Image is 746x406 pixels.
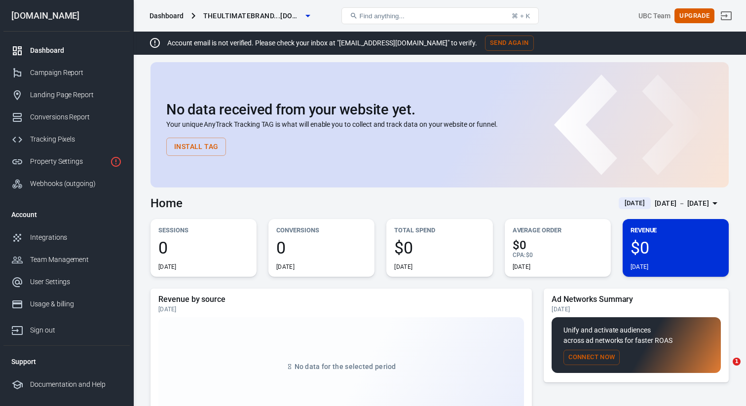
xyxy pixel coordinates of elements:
[30,277,122,287] div: User Settings
[199,7,314,25] button: theultimatebrand...[DOMAIN_NAME]
[3,226,130,249] a: Integrations
[30,325,122,335] div: Sign out
[513,252,526,258] span: CPA :
[30,68,122,78] div: Campaign Report
[30,232,122,243] div: Integrations
[394,263,412,271] div: [DATE]
[513,263,531,271] div: [DATE]
[158,305,524,313] div: [DATE]
[158,263,177,271] div: [DATE]
[158,225,249,235] p: Sessions
[203,10,302,22] span: theultimatebrandingcourse.com
[3,106,130,128] a: Conversions Report
[674,8,714,24] button: Upgrade
[712,358,736,381] iframe: Intercom live chat
[3,271,130,293] a: User Settings
[30,299,122,309] div: Usage & billing
[3,315,130,341] a: Sign out
[3,150,130,173] a: Property Settings
[621,198,649,208] span: [DATE]
[631,225,721,235] p: Revenue
[360,12,405,20] span: Find anything...
[3,84,130,106] a: Landing Page Report
[563,325,709,346] p: Unify and activate audiences across ad networks for faster ROAS
[394,225,485,235] p: Total Spend
[3,173,130,195] a: Webhooks (outgoing)
[526,252,533,258] span: $0
[166,102,713,117] h2: No data received from your website yet.
[3,128,130,150] a: Tracking Pixels
[30,134,122,145] div: Tracking Pixels
[30,112,122,122] div: Conversions Report
[276,225,367,235] p: Conversions
[30,156,106,167] div: Property Settings
[631,239,721,256] span: $0
[30,179,122,189] div: Webhooks (outgoing)
[512,12,530,20] div: ⌘ + K
[30,379,122,390] div: Documentation and Help
[714,4,738,28] a: Sign out
[341,7,539,24] button: Find anything...⌘ + K
[295,363,396,370] span: No data for the selected period
[166,138,226,156] button: Install Tag
[394,239,485,256] span: $0
[3,293,130,315] a: Usage & billing
[513,239,603,251] span: $0
[485,36,534,51] button: Send Again
[563,350,620,365] button: Connect Now
[158,239,249,256] span: 0
[552,305,721,313] div: [DATE]
[30,90,122,100] div: Landing Page Report
[638,11,671,21] div: Account id: f94l6qZq
[3,62,130,84] a: Campaign Report
[158,295,524,304] h5: Revenue by source
[631,263,649,271] div: [DATE]
[276,239,367,256] span: 0
[150,196,183,210] h3: Home
[276,263,295,271] div: [DATE]
[655,197,709,210] div: [DATE] － [DATE]
[110,156,122,168] svg: Property is not installed yet
[3,11,130,20] div: [DOMAIN_NAME]
[166,119,713,130] p: Your unique AnyTrack Tracking TAG is what will enable you to collect and track data on your websi...
[513,225,603,235] p: Average Order
[3,203,130,226] li: Account
[611,195,729,212] button: [DATE][DATE] － [DATE]
[30,255,122,265] div: Team Management
[552,295,721,304] h5: Ad Networks Summary
[3,249,130,271] a: Team Management
[3,39,130,62] a: Dashboard
[3,350,130,373] li: Support
[30,45,122,56] div: Dashboard
[149,11,184,21] div: Dashboard
[733,358,741,366] span: 1
[167,38,477,48] p: Account email is not verified. Please check your inbox at "[EMAIL_ADDRESS][DOMAIN_NAME]" to verify.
